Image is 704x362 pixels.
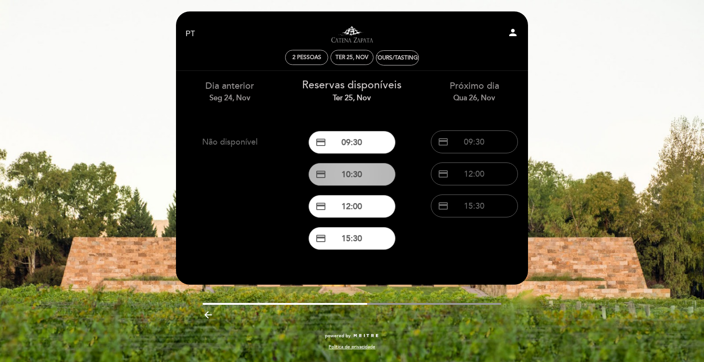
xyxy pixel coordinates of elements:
[335,54,368,61] div: Ter 25, nov
[295,22,409,47] a: Visitas y degustaciones en La Pirámide
[315,201,326,212] span: credit_card
[431,162,518,185] button: credit_card 12:00
[438,136,449,147] span: credit_card
[507,27,518,41] button: person
[329,344,375,350] a: Política de privacidade
[315,137,326,148] span: credit_card
[438,200,449,211] span: credit_card
[176,93,284,103] div: Seg 24, nov
[438,168,449,179] span: credit_card
[308,131,396,154] button: credit_card 09:30
[374,54,421,61] div: Tours/Tastings
[507,27,518,38] i: person
[325,333,379,339] a: powered by
[308,163,396,186] button: credit_card 10:30
[203,309,214,320] i: arrow_backward
[308,227,396,250] button: credit_card 15:30
[292,54,321,61] span: 2 pessoas
[325,333,351,339] span: powered by
[420,93,528,103] div: Qua 26, nov
[298,78,407,103] div: Reservas disponíveis
[315,233,326,244] span: credit_card
[186,130,273,153] button: Não disponível
[431,195,518,217] button: credit_card 15:30
[176,80,284,103] div: Dia anterior
[308,195,396,218] button: credit_card 12:00
[353,334,379,338] img: MEITRE
[420,80,528,103] div: Próximo dia
[315,169,326,180] span: credit_card
[431,130,518,153] button: credit_card 09:30
[298,93,407,103] div: Ter 25, nov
